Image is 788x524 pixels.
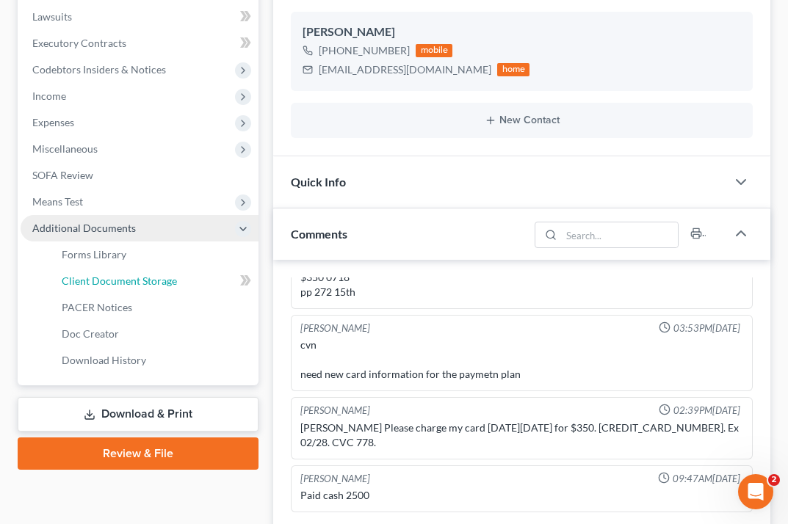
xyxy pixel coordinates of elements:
[50,347,259,374] a: Download History
[561,222,678,247] input: Search...
[50,241,259,268] a: Forms Library
[50,268,259,294] a: Client Document Storage
[21,4,259,30] a: Lawsuits
[300,338,743,382] div: cvn need new card information for the paymetn plan
[416,44,452,57] div: mobile
[300,321,370,335] div: [PERSON_NAME]
[18,437,259,470] a: Review & File
[32,116,74,128] span: Expenses
[32,10,72,23] span: Lawsuits
[300,472,370,486] div: [PERSON_NAME]
[768,474,780,486] span: 2
[50,294,259,321] a: PACER Notices
[673,404,740,418] span: 02:39PM[DATE]
[303,114,741,126] button: New Contact
[319,62,491,77] div: [EMAIL_ADDRESS][DOMAIN_NAME]
[62,248,126,261] span: Forms Library
[32,63,166,76] span: Codebtors Insiders & Notices
[18,397,259,432] a: Download & Print
[738,474,773,509] iframe: Intercom live chat
[32,222,136,234] span: Additional Documents
[300,404,370,418] div: [PERSON_NAME]
[319,43,410,58] div: [PHONE_NUMBER]
[300,421,743,450] div: [PERSON_NAME] Please charge my card [DATE][DATE] for $350. [CREDIT_CARD_NUMBER]. Ex 02/28. CVC 778.
[62,327,119,340] span: Doc Creator
[497,63,529,76] div: home
[50,321,259,347] a: Doc Creator
[32,169,93,181] span: SOFA Review
[673,321,740,335] span: 03:53PM[DATE]
[21,30,259,57] a: Executory Contracts
[673,472,740,486] span: 09:47AM[DATE]
[21,162,259,189] a: SOFA Review
[32,142,98,155] span: Miscellaneous
[300,488,743,503] div: Paid cash 2500
[291,227,347,241] span: Comments
[32,90,66,102] span: Income
[32,195,83,208] span: Means Test
[62,354,146,366] span: Download History
[62,274,177,287] span: Client Document Storage
[62,301,132,313] span: PACER Notices
[291,175,346,189] span: Quick Info
[303,23,741,41] div: [PERSON_NAME]
[32,37,126,49] span: Executory Contracts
